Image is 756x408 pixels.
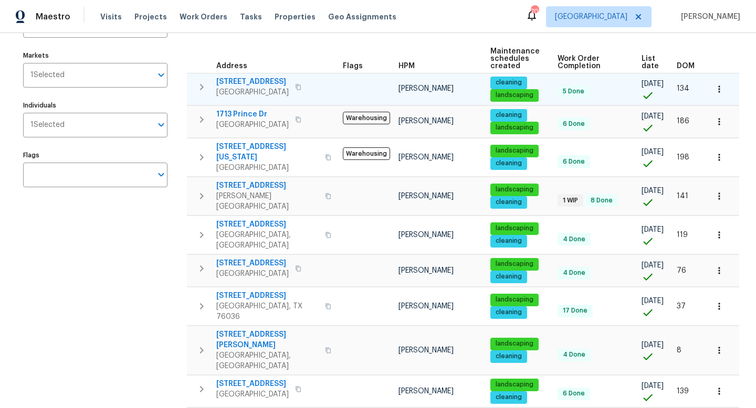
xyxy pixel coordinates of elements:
[491,339,538,348] span: landscaping
[677,192,688,200] span: 141
[240,13,262,20] span: Tasks
[216,230,319,251] span: [GEOGRAPHIC_DATA], [GEOGRAPHIC_DATA]
[491,198,526,207] span: cleaning
[23,52,167,59] label: Markets
[216,87,289,98] span: [GEOGRAPHIC_DATA]
[491,159,526,168] span: cleaning
[491,224,538,233] span: landscaping
[398,303,454,310] span: [PERSON_NAME]
[642,113,664,120] span: [DATE]
[398,117,454,125] span: [PERSON_NAME]
[328,12,396,22] span: Geo Assignments
[216,329,319,350] span: [STREET_ADDRESS][PERSON_NAME]
[36,12,70,22] span: Maestro
[154,117,169,132] button: Open
[642,341,664,349] span: [DATE]
[677,85,689,92] span: 134
[154,68,169,82] button: Open
[491,393,526,402] span: cleaning
[216,269,289,279] span: [GEOGRAPHIC_DATA]
[398,388,454,395] span: [PERSON_NAME]
[559,306,592,315] span: 17 Done
[398,231,454,239] span: [PERSON_NAME]
[677,117,689,125] span: 186
[216,219,319,230] span: [STREET_ADDRESS]
[558,55,624,70] span: Work Order Completion
[23,152,167,158] label: Flags
[216,77,289,87] span: [STREET_ADDRESS]
[642,262,664,269] span: [DATE]
[216,109,289,120] span: 1713 Prince Dr
[100,12,122,22] span: Visits
[491,146,538,155] span: landscaping
[677,154,689,161] span: 198
[216,291,319,301] span: [STREET_ADDRESS]
[586,196,617,205] span: 8 Done
[490,48,540,70] span: Maintenance schedules created
[491,272,526,281] span: cleaning
[216,350,319,371] span: [GEOGRAPHIC_DATA], [GEOGRAPHIC_DATA]
[531,6,538,17] div: 70
[642,55,659,70] span: List date
[559,196,582,205] span: 1 WIP
[216,120,289,130] span: [GEOGRAPHIC_DATA]
[343,62,363,70] span: Flags
[216,163,319,173] span: [GEOGRAPHIC_DATA]
[216,142,319,163] span: [STREET_ADDRESS][US_STATE]
[677,388,689,395] span: 139
[642,226,664,233] span: [DATE]
[491,308,526,317] span: cleaning
[343,112,390,124] span: Warehousing
[398,267,454,274] span: [PERSON_NAME]
[491,111,526,120] span: cleaning
[216,258,289,269] span: [STREET_ADDRESS]
[398,192,454,200] span: [PERSON_NAME]
[154,167,169,182] button: Open
[216,180,319,191] span: [STREET_ADDRESS]
[555,12,627,22] span: [GEOGRAPHIC_DATA]
[559,87,589,96] span: 5 Done
[491,380,538,389] span: landscaping
[491,91,538,100] span: landscaping
[398,154,454,161] span: [PERSON_NAME]
[491,123,538,132] span: landscaping
[23,102,167,109] label: Individuals
[216,301,319,322] span: [GEOGRAPHIC_DATA], TX 76036
[677,12,740,22] span: [PERSON_NAME]
[398,85,454,92] span: [PERSON_NAME]
[677,303,686,310] span: 37
[559,120,589,128] span: 6 Done
[559,269,590,277] span: 4 Done
[677,347,681,354] span: 8
[642,148,664,156] span: [DATE]
[642,297,664,305] span: [DATE]
[275,12,316,22] span: Properties
[30,121,65,130] span: 1 Selected
[398,347,454,354] span: [PERSON_NAME]
[677,62,695,70] span: DOM
[216,191,319,212] span: [PERSON_NAME][GEOGRAPHIC_DATA]
[134,12,167,22] span: Projects
[216,62,247,70] span: Address
[30,71,65,80] span: 1 Selected
[677,267,686,274] span: 76
[642,80,664,88] span: [DATE]
[491,260,538,269] span: landscaping
[491,237,526,245] span: cleaning
[642,187,664,195] span: [DATE]
[559,389,589,398] span: 6 Done
[216,379,289,389] span: [STREET_ADDRESS]
[398,62,415,70] span: HPM
[559,235,590,244] span: 4 Done
[677,231,688,239] span: 119
[180,12,227,22] span: Work Orders
[491,78,526,87] span: cleaning
[642,382,664,390] span: [DATE]
[491,352,526,361] span: cleaning
[216,389,289,400] span: [GEOGRAPHIC_DATA]
[491,185,538,194] span: landscaping
[343,147,390,160] span: Warehousing
[559,350,590,359] span: 4 Done
[559,157,589,166] span: 6 Done
[491,295,538,304] span: landscaping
